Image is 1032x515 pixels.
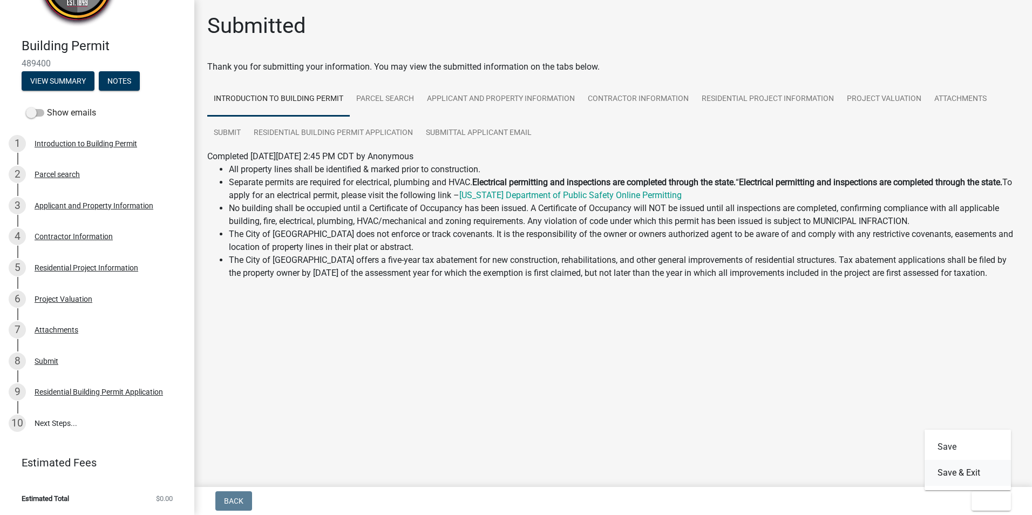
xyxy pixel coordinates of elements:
[35,295,92,303] div: Project Valuation
[472,177,736,187] strong: Electrical permitting and inspections are completed through the state.
[247,116,419,151] a: Residential Building Permit Application
[695,82,840,117] a: Residential Project Information
[980,497,996,505] span: Exit
[581,82,695,117] a: Contractor Information
[35,326,78,334] div: Attachments
[22,77,94,86] wm-modal-confirm: Summary
[9,197,26,214] div: 3
[35,357,58,365] div: Submit
[229,163,1019,176] li: All property lines shall be identified & marked prior to construction.
[35,388,163,396] div: Residential Building Permit Application
[207,13,306,39] h1: Submitted
[972,491,1011,511] button: Exit
[9,228,26,245] div: 4
[207,116,247,151] a: Submit
[35,233,113,240] div: Contractor Information
[35,171,80,178] div: Parcel search
[925,430,1011,490] div: Exit
[9,415,26,432] div: 10
[215,491,252,511] button: Back
[229,254,1019,280] li: The City of [GEOGRAPHIC_DATA] offers a five-year tax abatement for new construction, rehabilitati...
[22,495,69,502] span: Estimated Total
[224,497,243,505] span: Back
[26,106,96,119] label: Show emails
[35,264,138,272] div: Residential Project Information
[459,190,682,200] a: [US_STATE] Department of Public Safety Online Permitting
[99,77,140,86] wm-modal-confirm: Notes
[9,321,26,338] div: 7
[229,176,1019,202] li: Separate permits are required for electrical, plumbing and HVAC. “ To apply for an electrical per...
[229,202,1019,228] li: No building shall be occupied until a Certificate of Occupancy has been issued. A Certificate of ...
[350,82,420,117] a: Parcel search
[9,135,26,152] div: 1
[925,434,1011,460] button: Save
[22,71,94,91] button: View Summary
[207,60,1019,73] div: Thank you for submitting your information. You may view the submitted information on the tabs below.
[207,82,350,117] a: Introduction to Building Permit
[928,82,993,117] a: Attachments
[207,151,413,161] span: Completed [DATE][DATE] 2:45 PM CDT by Anonymous
[22,58,173,69] span: 489400
[420,82,581,117] a: Applicant and Property Information
[925,460,1011,486] button: Save & Exit
[22,38,186,54] h4: Building Permit
[9,452,177,473] a: Estimated Fees
[840,82,928,117] a: Project Valuation
[9,383,26,401] div: 9
[99,71,140,91] button: Notes
[9,259,26,276] div: 5
[35,140,137,147] div: Introduction to Building Permit
[739,177,1002,187] strong: Electrical permitting and inspections are completed through the state.
[156,495,173,502] span: $0.00
[9,166,26,183] div: 2
[9,353,26,370] div: 8
[419,116,538,151] a: Submittal Applicant Email
[9,290,26,308] div: 6
[229,228,1019,254] li: The City of [GEOGRAPHIC_DATA] does not enforce or track covenants. It is the responsibility of th...
[35,202,153,209] div: Applicant and Property Information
